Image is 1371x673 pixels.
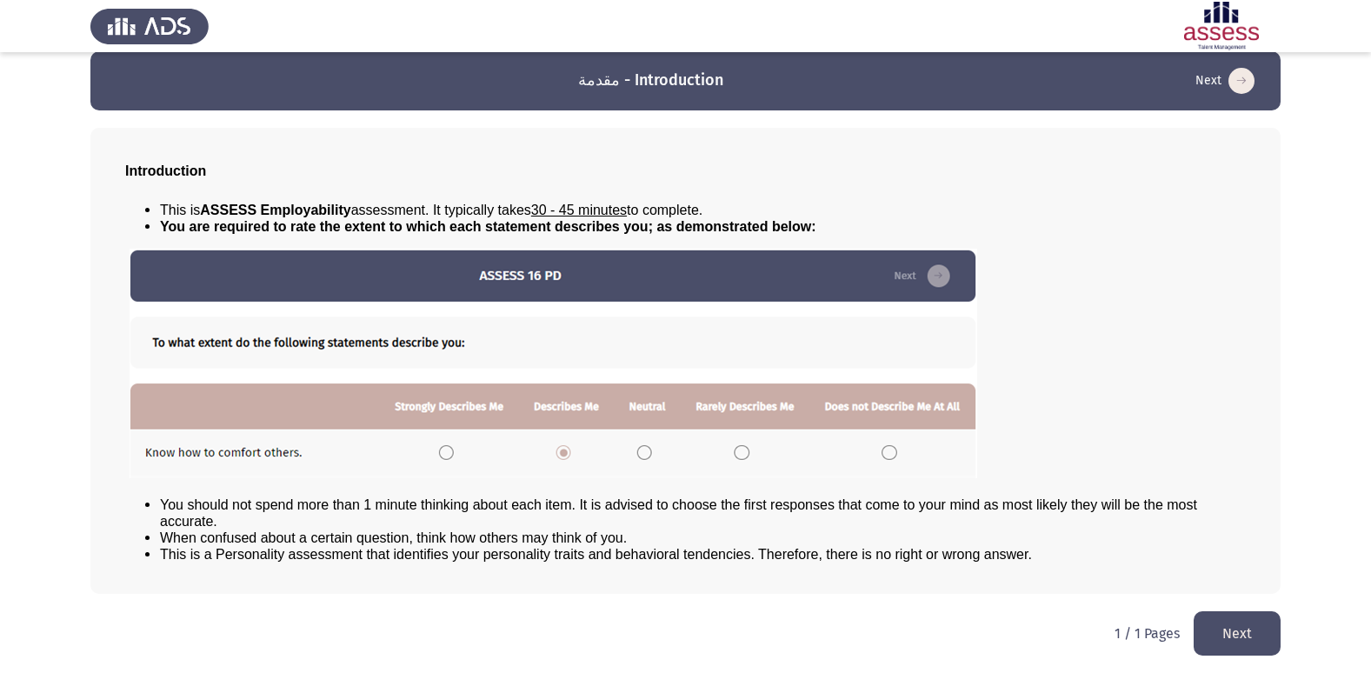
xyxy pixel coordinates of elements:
b: ASSESS Employability [200,203,350,217]
img: Assess Talent Management logo [90,2,209,50]
img: Assessment logo of ASSESS Employability - EBI [1162,2,1281,50]
span: This is a Personality assessment that identifies your personality traits and behavioral tendencie... [160,547,1032,562]
span: Introduction [125,163,206,178]
button: load next page [1190,67,1260,95]
button: load next page [1194,611,1281,656]
h3: مقدمة - Introduction [578,70,723,91]
p: 1 / 1 Pages [1115,625,1180,642]
u: 30 - 45 minutes [531,203,627,217]
span: This is assessment. It typically takes to complete. [160,203,702,217]
span: You should not spend more than 1 minute thinking about each item. It is advised to choose the fir... [160,497,1197,529]
span: When confused about a certain question, think how others may think of you. [160,530,627,545]
span: You are required to rate the extent to which each statement describes you; as demonstrated below: [160,219,816,234]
